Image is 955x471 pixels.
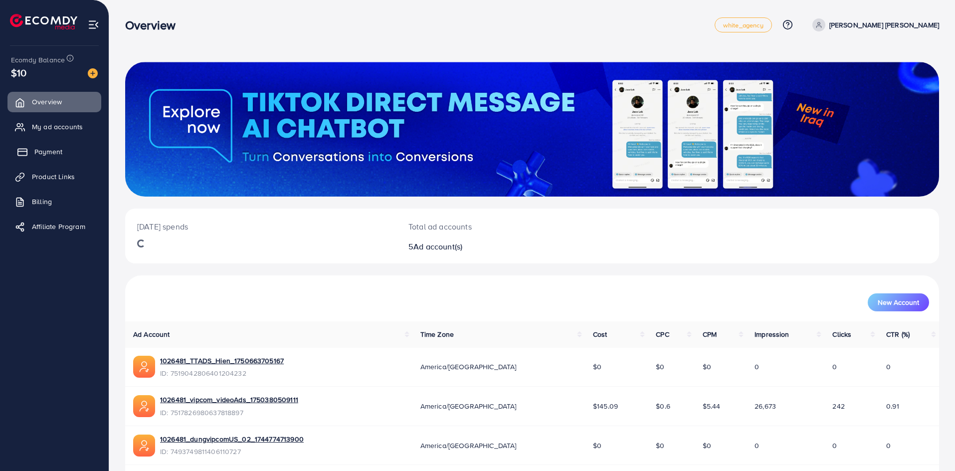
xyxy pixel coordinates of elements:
[32,122,83,132] span: My ad accounts
[160,434,304,444] a: 1026481_dungvipcomUS_02_1744774713900
[656,362,664,372] span: $0
[829,19,939,31] p: [PERSON_NAME] [PERSON_NAME]
[32,97,62,107] span: Overview
[656,329,669,339] span: CPC
[886,441,891,451] span: 0
[11,55,65,65] span: Ecomdy Balance
[593,329,607,339] span: Cost
[133,395,155,417] img: ic-ads-acc.e4c84228.svg
[413,241,462,252] span: Ad account(s)
[913,426,948,464] iframe: Chat
[7,217,101,236] a: Affiliate Program
[160,408,298,418] span: ID: 7517826980637818897
[832,401,844,411] span: 242
[755,362,759,372] span: 0
[656,401,670,411] span: $0.6
[10,14,77,29] img: logo
[133,356,155,378] img: ic-ads-acc.e4c84228.svg
[886,401,899,411] span: 0.91
[133,329,170,339] span: Ad Account
[832,362,837,372] span: 0
[808,18,939,31] a: [PERSON_NAME] [PERSON_NAME]
[703,362,711,372] span: $0
[886,329,910,339] span: CTR (%)
[160,356,284,366] a: 1026481_TTADS_Hien_1750663705167
[34,147,62,157] span: Payment
[408,242,588,251] h2: 5
[868,293,929,311] button: New Account
[755,329,789,339] span: Impression
[703,329,717,339] span: CPM
[420,362,517,372] span: America/[GEOGRAPHIC_DATA]
[7,117,101,137] a: My ad accounts
[7,192,101,212] a: Billing
[656,441,664,451] span: $0
[7,167,101,187] a: Product Links
[832,441,837,451] span: 0
[420,401,517,411] span: America/[GEOGRAPHIC_DATA]
[11,65,26,80] span: $10
[137,221,384,233] p: [DATE] spends
[7,92,101,112] a: Overview
[160,447,304,457] span: ID: 7493749811406110727
[160,395,298,405] a: 1026481_vipcom_videoAds_1750380509111
[88,68,98,78] img: image
[32,197,52,207] span: Billing
[32,172,75,182] span: Product Links
[593,401,618,411] span: $145.09
[7,142,101,162] a: Payment
[886,362,891,372] span: 0
[593,441,601,451] span: $0
[878,299,919,306] span: New Account
[703,441,711,451] span: $0
[408,221,588,233] p: Total ad accounts
[832,329,851,339] span: Clicks
[133,435,155,457] img: ic-ads-acc.e4c84228.svg
[125,18,184,32] h3: Overview
[32,222,85,232] span: Affiliate Program
[755,401,776,411] span: 26,673
[593,362,601,372] span: $0
[755,441,759,451] span: 0
[715,17,772,32] a: white_agency
[703,401,721,411] span: $5.44
[88,19,99,30] img: menu
[420,329,454,339] span: Time Zone
[723,22,764,28] span: white_agency
[420,441,517,451] span: America/[GEOGRAPHIC_DATA]
[160,368,284,378] span: ID: 7519042806401204232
